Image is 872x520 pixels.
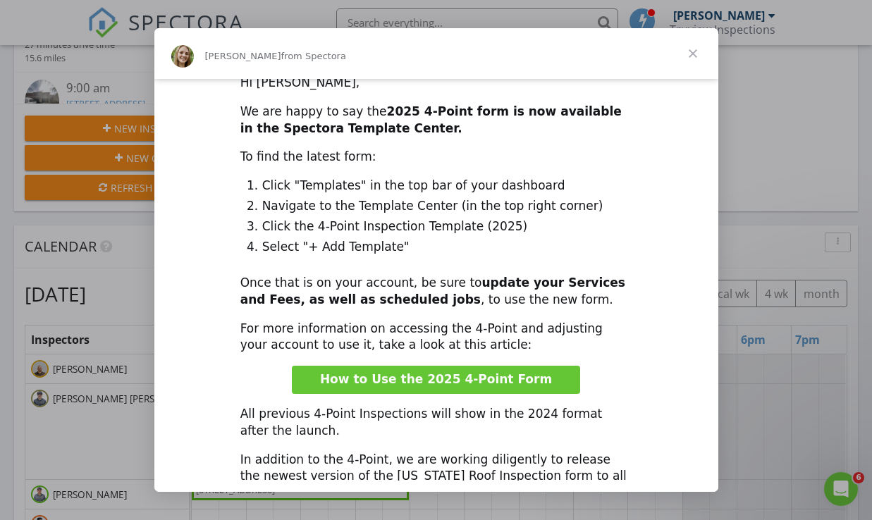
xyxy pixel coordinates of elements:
img: Profile image for Megan [171,45,194,68]
div: Hi [PERSON_NAME], [240,75,632,92]
span: Close [668,28,718,79]
div: To find the latest form: [240,149,632,166]
li: Click "Templates" in the top bar of your dashboard [262,178,632,194]
li: Select "+ Add Template" [262,239,632,256]
div: For more information on accessing the 4-Point and adjusting your account to use it, take a look a... [240,321,632,354]
div: We are happy to say the [240,104,632,137]
span: [PERSON_NAME] [205,51,281,61]
li: Click the 4-Point Inspection Template (2025) [262,218,632,235]
b: 2025 4-Point form is now available in the Spectora Template Center. [240,104,622,135]
span: How to Use the 2025 4-Point Form [320,372,552,386]
a: How to Use the 2025 4-Point Form [292,366,580,394]
div: Once that is on your account, be sure to , to use the new form. [240,275,632,309]
span: from Spectora [281,51,346,61]
div: All previous 4-Point Inspections will show in the 2024 format after the launch. [240,406,632,440]
div: In addition to the 4-Point, we are working diligently to release the newest version of the [US_ST... [240,452,632,502]
b: update your Services and Fees, as well as scheduled jobs [240,276,625,307]
li: Navigate to the Template Center (in the top right corner) [262,198,632,215]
